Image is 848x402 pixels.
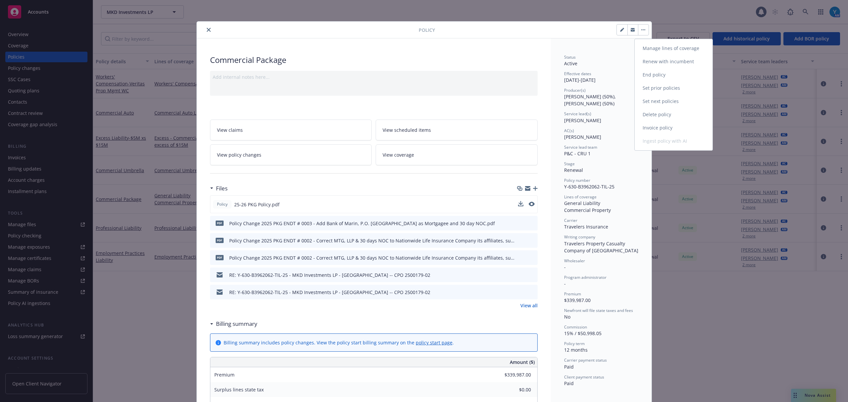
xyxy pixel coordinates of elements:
[564,71,638,83] div: [DATE] - [DATE]
[216,255,224,260] span: pdf
[383,151,414,158] span: View coverage
[376,120,538,140] a: View scheduled items
[564,54,576,60] span: Status
[564,297,591,303] span: $339,987.00
[376,144,538,165] a: View coverage
[564,258,585,264] span: Wholesaler
[564,308,633,313] span: Newfront will file state taxes and fees
[210,54,538,66] div: Commercial Package
[383,126,431,133] span: View scheduled items
[216,238,224,243] span: pdf
[216,201,229,207] span: Policy
[520,302,538,309] a: View all
[217,126,243,133] span: View claims
[416,339,452,346] a: policy start page
[564,144,597,150] span: Service lead team
[214,386,264,393] span: Surplus lines state tax
[564,200,638,207] div: General Liability
[564,161,575,167] span: Stage
[216,184,228,193] h3: Files
[564,364,574,370] span: Paid
[564,218,577,223] span: Carrier
[213,74,535,80] div: Add internal notes here...
[564,60,577,67] span: Active
[564,324,587,330] span: Commission
[564,207,638,214] div: Commercial Property
[210,184,228,193] div: Files
[564,291,581,297] span: Premium
[205,26,213,34] button: close
[229,272,430,278] div: RE: Y-630-B3962062-TIL-25 - MKD Investments LP - [GEOGRAPHIC_DATA] -- CPO 2500179-02
[229,254,516,261] div: Policy Change 2025 PKG ENDT # 0002 - Correct MTG, LLP & 30 days NOC to Nationwide Life Insurance ...
[217,151,261,158] span: View policy changes
[564,240,638,254] span: Travelers Property Casualty Company of [GEOGRAPHIC_DATA]
[492,370,535,380] input: 0.00
[210,120,372,140] a: View claims
[564,224,608,230] span: Travelers Insurance
[210,320,257,328] div: Billing summary
[518,289,524,296] button: download file
[518,254,524,261] button: download file
[529,220,535,227] button: preview file
[564,117,601,124] span: [PERSON_NAME]
[564,134,601,140] span: [PERSON_NAME]
[564,347,588,353] span: 12 months
[564,71,591,76] span: Effective dates
[229,289,430,296] div: RE: Y-630-B3962062-TIL-25 - MKD Investments LP - [GEOGRAPHIC_DATA] -- CPO 2500179-02
[564,150,591,157] span: P&C - CRU 1
[216,221,224,226] span: pdf
[529,272,535,278] button: preview file
[564,380,574,386] span: Paid
[419,26,435,33] span: Policy
[214,372,235,378] span: Premium
[529,201,535,208] button: preview file
[234,201,280,208] span: 25-26 PKG Policy.pdf
[564,234,595,240] span: Writing company
[564,93,617,107] span: [PERSON_NAME] (50%), [PERSON_NAME] (50%)
[564,374,604,380] span: Client payment status
[564,194,597,200] span: Lines of coverage
[518,272,524,278] button: download file
[229,220,495,227] div: Policy Change 2025 PKG ENDT # 0003 - Add Bank of Marin, P.O. [GEOGRAPHIC_DATA] as Mortgagee and 3...
[564,264,566,270] span: -
[510,359,535,366] span: Amount ($)
[564,111,591,117] span: Service lead(s)
[529,202,535,206] button: preview file
[518,220,524,227] button: download file
[492,385,535,395] input: 0.00
[529,289,535,296] button: preview file
[564,330,602,336] span: 15% / $50,998.05
[564,183,614,190] span: Y-630-B3962062-TIL-25
[224,339,454,346] div: Billing summary includes policy changes. View the policy start billing summary on the .
[564,341,585,346] span: Policy term
[216,320,257,328] h3: Billing summary
[518,237,524,244] button: download file
[518,201,523,208] button: download file
[529,254,535,261] button: preview file
[518,201,523,206] button: download file
[564,177,590,183] span: Policy number
[529,237,535,244] button: preview file
[564,280,566,287] span: -
[564,167,583,173] span: Renewal
[564,357,607,363] span: Carrier payment status
[210,144,372,165] a: View policy changes
[564,87,586,93] span: Producer(s)
[564,128,574,133] span: AC(s)
[564,314,570,320] span: No
[229,237,516,244] div: Policy Change 2025 PKG ENDT # 0002 - Correct MTG, LLP & 30 days NOC to Nationwide Life Insurance ...
[564,275,607,280] span: Program administrator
